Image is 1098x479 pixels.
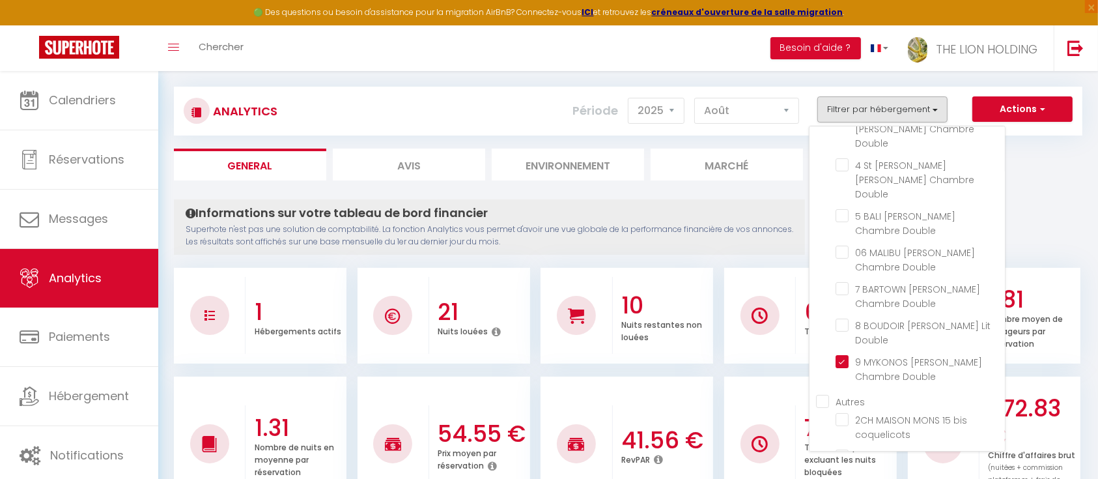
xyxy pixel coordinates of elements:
[621,452,650,465] p: RevPAR
[50,447,124,463] span: Notifications
[621,427,710,454] h3: 41.56 €
[186,206,793,220] h4: Informations sur votre tableau de bord financier
[10,5,49,44] button: Ouvrir le widget de chat LiveChat
[651,149,803,181] li: Marché
[972,96,1073,123] button: Actions
[855,210,955,237] span: 5 BALI [PERSON_NAME] Chambre Double
[855,414,967,441] span: 2CH MAISON MONS 15 bis coquelicots
[752,436,768,452] img: NO IMAGE
[855,283,980,310] span: 7 BARTOWN [PERSON_NAME] Chambre Double
[988,311,1063,349] p: Nombre moyen de voyageurs par réservation
[855,159,974,201] span: 4 St [PERSON_NAME] [PERSON_NAME] Chambre Double
[39,36,119,59] img: Super Booking
[898,25,1054,71] a: ... THE LION HOLDING
[438,323,488,337] p: Nuits louées
[49,92,116,108] span: Calendriers
[49,328,110,345] span: Paiements
[805,439,892,478] p: Taux d'occupation en excluant les nuits bloquées
[204,310,215,321] img: NO IMAGE
[189,25,253,71] a: Chercher
[572,96,618,125] label: Période
[49,270,102,286] span: Analytics
[438,445,496,471] p: Prix moyen par réservation
[255,298,343,326] h3: 1
[333,149,485,181] li: Avis
[1067,40,1084,56] img: logout
[174,149,326,181] li: General
[908,37,927,63] img: ...
[49,388,129,404] span: Hébergement
[936,41,1037,57] span: THE LION HOLDING
[210,96,277,126] h3: Analytics
[805,414,894,442] h3: 77.78 %
[582,7,594,18] a: ICI
[438,298,526,326] h3: 21
[652,7,843,18] a: créneaux d'ouverture de la salle migration
[438,420,526,448] h3: 54.55 €
[49,210,108,227] span: Messages
[255,439,334,478] p: Nombre de nuits en moyenne par réservation
[255,323,341,337] p: Hébergements actifs
[49,151,124,167] span: Réservations
[199,40,244,53] span: Chercher
[621,292,710,319] h3: 10
[186,224,793,248] p: Superhote n'est pas une solution de comptabilité. La fonction Analytics vous permet d'avoir une v...
[988,395,1077,450] h3: 872.83 €
[621,317,702,343] p: Nuits restantes non louées
[805,298,894,326] h3: 67.74 %
[988,286,1077,313] h3: 1.81
[855,108,974,150] span: 3 [GEOGRAPHIC_DATA] [PERSON_NAME] Chambre Double
[855,356,982,383] span: 9 MYKONOS [PERSON_NAME] Chambre Double
[492,149,644,181] li: Environnement
[255,414,343,442] h3: 1.31
[805,323,880,337] p: Taux d'occupation
[855,246,975,274] span: 06 MALIBU [PERSON_NAME] Chambre Double
[817,96,948,123] button: Filtrer par hébergement
[855,319,991,347] span: 8 BOUDOIR [PERSON_NAME] Lit Double
[770,37,861,59] button: Besoin d'aide ?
